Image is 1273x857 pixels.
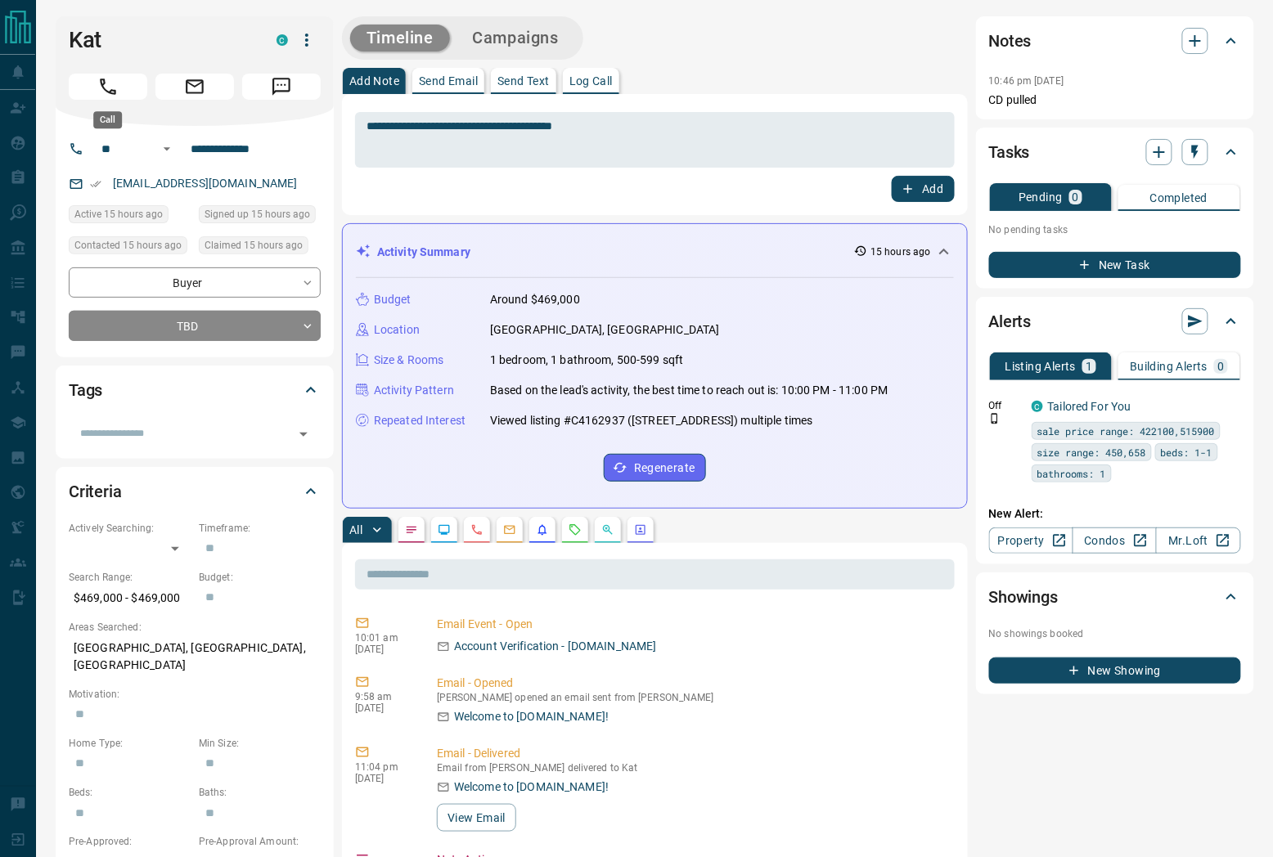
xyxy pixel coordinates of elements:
p: Search Range: [69,570,191,585]
h1: Kat [69,27,252,53]
p: 10:46 pm [DATE] [989,75,1064,87]
p: Pre-Approved: [69,834,191,849]
p: Viewed listing #C4162937 ([STREET_ADDRESS]) multiple times [490,412,813,429]
p: Pre-Approval Amount: [199,834,321,849]
svg: Requests [569,523,582,536]
p: [DATE] [355,702,412,714]
svg: Listing Alerts [536,523,549,536]
a: [EMAIL_ADDRESS][DOMAIN_NAME] [113,177,298,190]
p: [GEOGRAPHIC_DATA], [GEOGRAPHIC_DATA] [490,321,720,339]
p: 1 [1086,361,1092,372]
p: Budget: [199,570,321,585]
a: Property [989,527,1073,554]
p: 10:01 am [355,632,412,644]
p: Pending [1019,191,1063,203]
div: Sun Oct 12 2025 [199,205,321,228]
p: Based on the lead's activity, the best time to reach out is: 10:00 PM - 11:00 PM [490,382,888,399]
p: Account Verification - [DOMAIN_NAME] [454,638,657,655]
div: Sun Oct 12 2025 [69,205,191,228]
p: Baths: [199,785,321,800]
svg: Opportunities [601,523,614,536]
span: Claimed 15 hours ago [205,237,303,254]
button: Open [157,139,177,159]
p: Location [374,321,420,339]
div: condos.ca [1032,401,1043,412]
div: Showings [989,577,1241,617]
div: condos.ca [277,34,288,46]
p: Welcome to [DOMAIN_NAME]! [454,778,609,796]
div: TBD [69,311,321,341]
p: 15 hours ago [870,245,930,259]
div: Tags [69,370,321,410]
div: Criteria [69,472,321,511]
p: $469,000 - $469,000 [69,585,191,612]
p: Send Text [497,75,550,87]
svg: Lead Browsing Activity [438,523,451,536]
p: [GEOGRAPHIC_DATA], [GEOGRAPHIC_DATA], [GEOGRAPHIC_DATA] [69,635,321,679]
p: All [349,524,362,536]
h2: Tags [69,377,102,403]
p: Building Alerts [1130,361,1208,372]
p: Activity Pattern [374,382,454,399]
p: Motivation: [69,687,321,702]
span: size range: 450,658 [1037,444,1146,460]
p: Email - Opened [437,675,948,692]
p: Activity Summary [377,244,470,261]
p: 11:04 pm [355,761,412,773]
p: Repeated Interest [374,412,466,429]
svg: Emails [503,523,516,536]
span: Signed up 15 hours ago [205,206,310,222]
p: 0 [1073,191,1079,203]
p: Log Call [569,75,613,87]
h2: Alerts [989,308,1032,334]
div: Call [93,111,122,128]
span: sale price range: 422100,515900 [1037,423,1215,439]
button: Timeline [350,25,450,52]
span: bathrooms: 1 [1037,465,1106,482]
a: Condos [1073,527,1157,554]
svg: Notes [405,523,418,536]
div: Buyer [69,267,321,298]
p: Min Size: [199,736,321,751]
p: [DATE] [355,644,412,655]
p: Budget [374,291,412,308]
svg: Push Notification Only [989,413,1001,424]
p: Email - Delivered [437,745,948,762]
p: Actively Searching: [69,521,191,536]
button: Campaigns [457,25,575,52]
p: [PERSON_NAME] opened an email sent from [PERSON_NAME] [437,692,948,703]
p: Around $469,000 [490,291,580,308]
h2: Showings [989,584,1059,610]
span: Contacted 15 hours ago [74,237,182,254]
h2: Tasks [989,139,1030,165]
h2: Criteria [69,478,122,505]
button: Regenerate [604,454,706,482]
p: Email from [PERSON_NAME] delivered to Kat [437,762,948,774]
p: Timeframe: [199,521,321,536]
p: Areas Searched: [69,620,321,635]
div: Tasks [989,132,1241,172]
a: Mr.Loft [1156,527,1240,554]
button: New Showing [989,657,1241,684]
div: Sun Oct 12 2025 [199,236,321,259]
p: Send Email [419,75,478,87]
p: 0 [1217,361,1224,372]
span: Call [69,74,147,100]
p: New Alert: [989,505,1241,523]
p: Home Type: [69,736,191,751]
svg: Email Verified [90,178,101,190]
p: 1 bedroom, 1 bathroom, 500-599 sqft [490,352,684,369]
div: Alerts [989,302,1241,341]
button: Add [892,176,954,202]
p: CD pulled [989,92,1241,109]
button: Open [292,423,315,446]
div: Notes [989,21,1241,61]
button: View Email [437,804,516,832]
p: Beds: [69,785,191,800]
p: Off [989,398,1022,413]
p: No pending tasks [989,218,1241,242]
span: Active 15 hours ago [74,206,163,222]
span: beds: 1-1 [1161,444,1212,460]
p: [DATE] [355,773,412,784]
p: Size & Rooms [374,352,444,369]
